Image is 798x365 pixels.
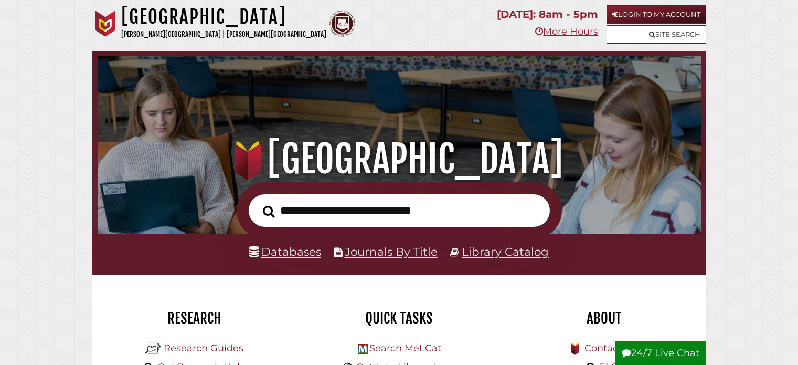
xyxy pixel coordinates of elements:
[369,342,441,354] a: Search MeLCat
[535,26,598,37] a: More Hours
[249,245,321,258] a: Databases
[164,342,243,354] a: Research Guides
[509,309,698,327] h2: About
[607,5,706,24] a: Login to My Account
[305,309,494,327] h2: Quick Tasks
[121,5,326,28] h1: [GEOGRAPHIC_DATA]
[462,245,549,258] a: Library Catalog
[263,205,275,217] i: Search
[121,28,326,40] p: [PERSON_NAME][GEOGRAPHIC_DATA] | [PERSON_NAME][GEOGRAPHIC_DATA]
[584,342,636,354] a: Contact Us
[258,202,280,221] button: Search
[145,341,161,357] img: Hekman Library Logo
[345,245,438,258] a: Journals By Title
[607,25,706,44] a: Site Search
[100,309,289,327] h2: Research
[329,11,355,37] img: Calvin Theological Seminary
[497,5,598,24] p: [DATE]: 8am - 5pm
[358,344,368,354] img: Hekman Library Logo
[92,11,119,37] img: Calvin University
[109,136,688,182] h1: [GEOGRAPHIC_DATA]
